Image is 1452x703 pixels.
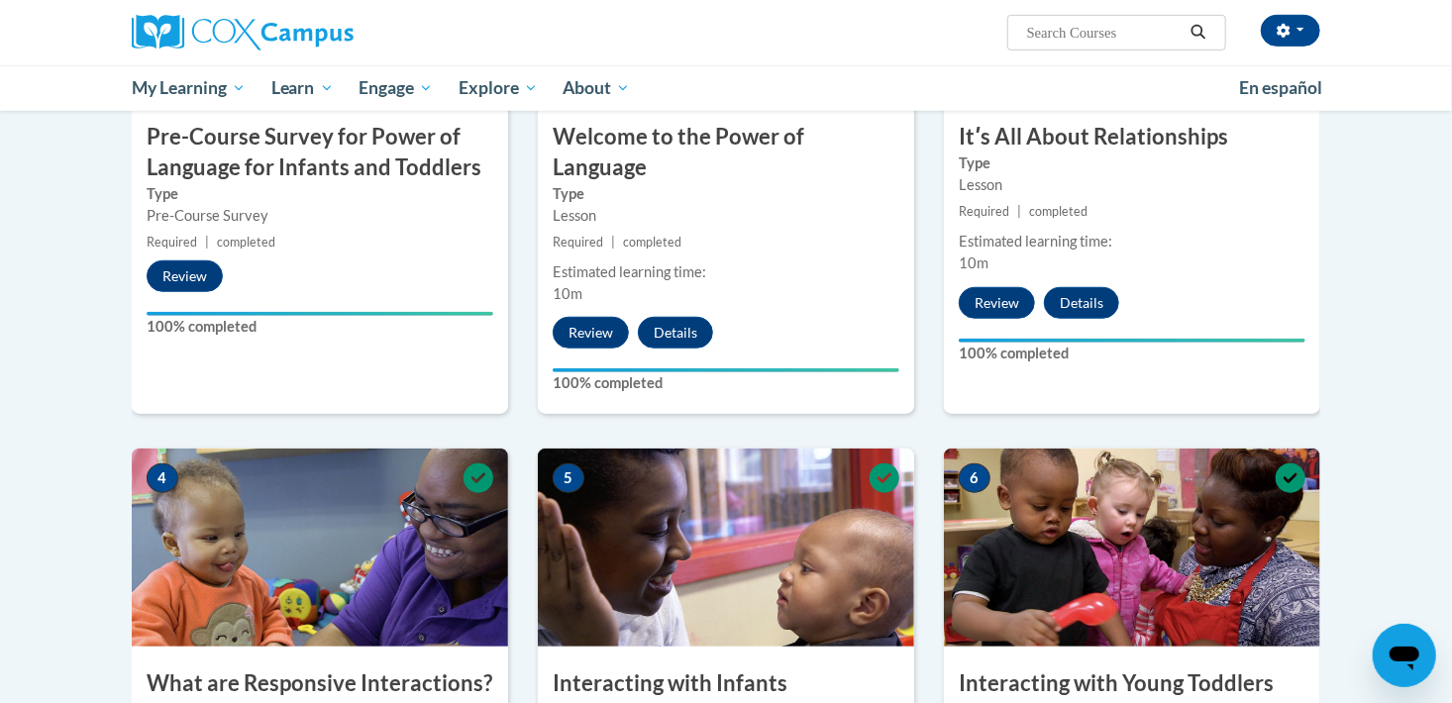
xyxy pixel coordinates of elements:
[102,65,1350,111] div: Main menu
[553,235,603,250] span: Required
[553,317,629,349] button: Review
[147,205,493,227] div: Pre-Course Survey
[1226,67,1335,109] a: En español
[132,15,354,50] img: Cox Campus
[259,65,347,111] a: Learn
[132,76,246,100] span: My Learning
[563,76,630,100] span: About
[147,463,178,493] span: 4
[959,339,1305,343] div: Your progress
[346,65,446,111] a: Engage
[551,65,644,111] a: About
[1184,21,1213,45] button: Search
[1373,624,1436,687] iframe: Button to launch messaging window
[119,65,259,111] a: My Learning
[132,668,508,699] h3: What are Responsive Interactions?
[553,463,584,493] span: 5
[944,122,1320,152] h3: Itʹs All About Relationships
[132,449,508,647] img: Course Image
[1239,77,1322,98] span: En español
[553,183,899,205] label: Type
[959,287,1035,319] button: Review
[1261,15,1320,47] button: Account Settings
[944,449,1320,647] img: Course Image
[638,317,713,349] button: Details
[959,204,1009,219] span: Required
[959,254,988,271] span: 10m
[271,76,334,100] span: Learn
[959,152,1305,174] label: Type
[959,463,990,493] span: 6
[1025,21,1184,45] input: Search Courses
[553,205,899,227] div: Lesson
[1044,287,1119,319] button: Details
[1017,204,1021,219] span: |
[359,76,433,100] span: Engage
[147,235,197,250] span: Required
[132,15,508,50] a: Cox Campus
[147,316,493,338] label: 100% completed
[446,65,551,111] a: Explore
[147,312,493,316] div: Your progress
[459,76,538,100] span: Explore
[553,261,899,283] div: Estimated learning time:
[553,285,582,302] span: 10m
[611,235,615,250] span: |
[147,183,493,205] label: Type
[553,368,899,372] div: Your progress
[959,174,1305,196] div: Lesson
[959,343,1305,364] label: 100% completed
[553,372,899,394] label: 100% completed
[538,122,914,183] h3: Welcome to the Power of Language
[538,449,914,647] img: Course Image
[217,235,275,250] span: completed
[147,260,223,292] button: Review
[959,231,1305,252] div: Estimated learning time:
[623,235,681,250] span: completed
[205,235,209,250] span: |
[132,122,508,183] h3: Pre-Course Survey for Power of Language for Infants and Toddlers
[1029,204,1088,219] span: completed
